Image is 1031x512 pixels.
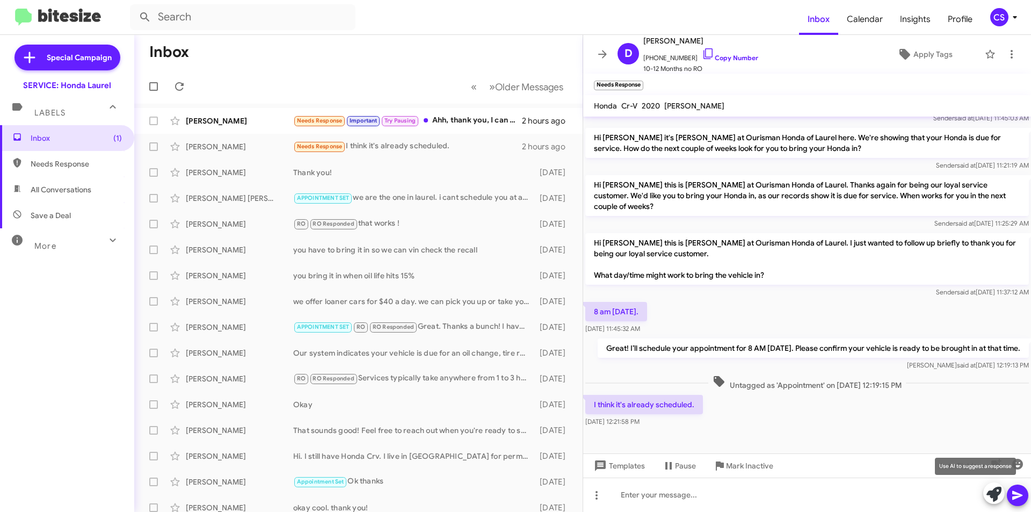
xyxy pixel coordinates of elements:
span: Templates [592,456,645,475]
div: that works ! [293,218,534,230]
div: you have to bring it in so we can vin check the recall [293,244,534,255]
span: Honda [594,101,617,111]
a: Calendar [838,4,891,35]
span: [DATE] 11:45:32 AM [585,324,640,333]
span: 2020 [642,101,660,111]
span: Important [350,117,377,124]
div: [PERSON_NAME] [PERSON_NAME] [186,193,293,204]
button: CS [981,8,1019,26]
a: Inbox [799,4,838,35]
span: Labels [34,108,66,118]
span: Try Pausing [384,117,416,124]
span: Needs Response [297,143,343,150]
div: we offer loaner cars for $40 a day. we can pick you up or take you home if your vehicle is here a... [293,296,534,307]
span: RO Responded [313,375,354,382]
div: [DATE] [534,270,574,281]
span: More [34,241,56,251]
div: [PERSON_NAME] [186,322,293,333]
div: Okay [293,399,534,410]
span: Inbox [31,133,122,143]
span: RO Responded [313,220,354,227]
span: Pause [675,456,696,475]
span: APPOINTMENT SET [297,194,350,201]
div: [PERSON_NAME] [186,244,293,255]
div: you bring it in when oil life hits 15% [293,270,534,281]
span: Insights [891,4,939,35]
span: [PHONE_NUMBER] [643,47,758,63]
div: 2 hours ago [522,141,574,152]
span: RO [297,220,306,227]
span: APPOINTMENT SET [297,323,350,330]
button: Previous [464,76,483,98]
span: « [471,80,477,93]
span: said at [957,161,976,169]
div: CS [990,8,1008,26]
span: Needs Response [297,117,343,124]
a: Profile [939,4,981,35]
small: Needs Response [594,81,643,90]
nav: Page navigation example [465,76,570,98]
div: [DATE] [534,244,574,255]
p: Great! I’ll schedule your appointment for 8 AM [DATE]. Please confirm your vehicle is ready to be... [598,338,1029,358]
div: Ok thanks [293,475,534,488]
span: Sender [DATE] 11:37:12 AM [936,288,1029,296]
div: [PERSON_NAME] [186,270,293,281]
div: [DATE] [534,193,574,204]
span: Apply Tags [913,45,953,64]
div: [PERSON_NAME] [186,425,293,436]
div: Our system indicates your vehicle is due for an oil change, tire rotation, brake inspection, and ... [293,348,534,358]
div: [DATE] [534,348,574,358]
div: [DATE] [534,373,574,384]
span: Cr-V [621,101,637,111]
span: » [489,80,495,93]
div: Thank you! [293,167,534,178]
h1: Inbox [149,44,189,61]
button: Mark Inactive [705,456,782,475]
div: Hi. I still have Honda Crv. I live in [GEOGRAPHIC_DATA] for permanent basis. I did bring my Honda... [293,451,534,461]
p: 8 am [DATE]. [585,302,647,321]
button: Next [483,76,570,98]
span: Appointment Set [297,478,344,485]
button: Apply Tags [869,45,979,64]
span: RO [297,375,306,382]
button: Templates [583,456,654,475]
div: 2 hours ago [522,116,574,126]
a: Special Campaign [14,45,120,70]
button: Pause [654,456,705,475]
span: said at [957,288,976,296]
span: Older Messages [495,81,563,93]
input: Search [130,4,355,30]
span: [PERSON_NAME] [664,101,724,111]
span: Untagged as 'Appointment' on [DATE] 12:19:15 PM [708,375,906,391]
span: said at [957,361,976,369]
span: All Conversations [31,184,91,195]
div: [DATE] [534,167,574,178]
span: said at [954,114,973,122]
div: [DATE] [534,425,574,436]
p: I think it's already scheduled. [585,395,703,414]
span: 10-12 Months no RO [643,63,758,74]
div: [DATE] [534,219,574,229]
div: [PERSON_NAME] [186,348,293,358]
div: Ahh, thank you, I can bring it in sometime in the next two weeks, depending on my wife's schedule... [293,114,522,127]
div: [PERSON_NAME] [186,141,293,152]
div: Services typically take anywhere from 1 to 3 hours, depending on the maintenance needed. Would yo... [293,372,534,385]
div: I think it's already scheduled. [293,140,522,153]
span: RO Responded [373,323,414,330]
span: D [625,45,633,62]
div: That sounds good! Feel free to reach out when you're ready to schedule. Have a great day! [293,425,534,436]
div: [PERSON_NAME] [186,219,293,229]
span: Needs Response [31,158,122,169]
span: Sender [DATE] 11:21:19 AM [936,161,1029,169]
span: Mark Inactive [726,456,773,475]
span: [PERSON_NAME] [643,34,758,47]
span: (1) [113,133,122,143]
div: [PERSON_NAME] [186,167,293,178]
div: Use AI to suggest a response [935,458,1016,475]
span: Special Campaign [47,52,112,63]
div: [DATE] [534,296,574,307]
a: Copy Number [702,54,758,62]
span: [DATE] 12:21:58 PM [585,417,640,426]
div: [PERSON_NAME] [186,116,293,126]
